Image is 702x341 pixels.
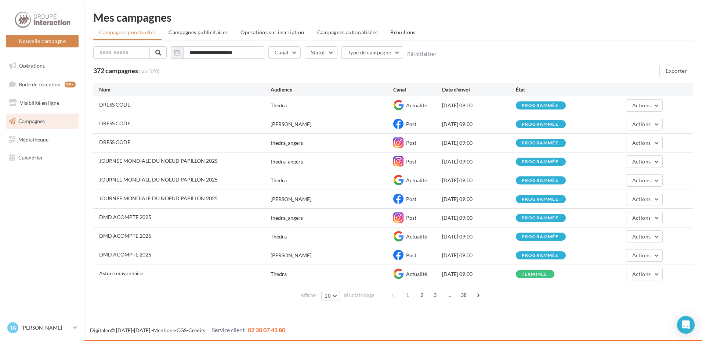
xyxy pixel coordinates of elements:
[341,46,404,59] button: Type de campagne
[301,292,317,299] span: Afficher
[429,289,441,301] span: 3
[522,234,558,239] div: programmée
[442,233,515,240] div: [DATE] 09:00
[442,102,515,109] div: [DATE] 09:00
[321,291,340,301] button: 10
[169,29,228,35] span: Campagnes publicitaires
[268,46,301,59] button: Canal
[522,272,547,277] div: terminée
[139,68,159,75] span: (sur 520)
[442,158,515,165] div: [DATE] 09:00
[632,196,651,202] span: Actions
[522,103,558,108] div: programmée
[442,270,515,278] div: [DATE] 09:00
[99,120,130,126] span: DRESS CODE
[271,139,303,147] div: thedra_angers
[271,102,287,109] div: Thedra
[406,102,427,108] span: Actualité
[458,289,470,301] span: 38
[212,326,245,333] span: Service client
[305,46,337,59] button: Statut
[632,252,651,258] span: Actions
[6,321,79,335] a: TA [PERSON_NAME]
[4,58,80,73] a: Opérations
[626,118,663,130] button: Actions
[99,195,218,201] span: JOURNEE MONDIALE DU NOEUD PAPILLON 2025
[522,122,558,127] div: programmée
[271,121,311,128] div: [PERSON_NAME]
[406,121,416,127] span: Post
[271,158,303,165] div: thedra_angers
[522,253,558,258] div: programmée
[626,99,663,112] button: Actions
[65,82,76,87] div: 99+
[271,270,287,278] div: Thedra
[271,252,311,259] div: [PERSON_NAME]
[90,327,111,333] a: Digitaleo
[271,177,287,184] div: Thedra
[19,81,61,87] span: Boîte de réception
[442,195,515,203] div: [DATE] 09:00
[4,150,80,165] a: Calendrier
[99,101,130,108] span: DRESS CODE
[271,86,393,93] div: Audience
[344,292,374,299] span: résultats/page
[632,215,651,221] span: Actions
[442,177,515,184] div: [DATE] 09:00
[6,35,79,47] button: Nouvelle campagne
[188,327,205,333] a: Crédits
[18,154,43,161] span: Calendrier
[632,177,651,183] span: Actions
[90,327,285,333] span: © [DATE]-[DATE] - - -
[522,178,558,183] div: programmée
[442,139,515,147] div: [DATE] 09:00
[406,196,416,202] span: Post
[402,289,413,301] span: 1
[626,268,663,280] button: Actions
[442,86,515,93] div: Date d'envoi
[406,215,416,221] span: Post
[516,86,589,93] div: État
[99,251,151,258] span: DMD ACOMPTE 2025
[4,114,80,129] a: Campagnes
[4,95,80,111] a: Visibilité en ligne
[677,316,695,334] div: Open Intercom Messenger
[632,271,651,277] span: Actions
[177,327,187,333] a: CGS
[632,140,651,146] span: Actions
[20,100,59,106] span: Visibilité en ligne
[18,118,45,124] span: Campagnes
[626,174,663,187] button: Actions
[10,324,16,331] span: TA
[406,271,427,277] span: Actualité
[393,86,442,93] div: Canal
[632,121,651,127] span: Actions
[632,158,651,165] span: Actions
[632,102,651,108] span: Actions
[626,249,663,262] button: Actions
[659,65,693,77] button: Exporter
[99,214,151,220] span: DMD ACOMPTE 2025
[93,12,693,23] div: Mes campagnes
[522,141,558,146] div: programmée
[442,214,515,222] div: [DATE] 09:00
[240,29,304,35] span: Operations sur inscription
[442,121,515,128] div: [DATE] 09:00
[99,270,143,276] span: Astuce mayonnaise
[21,324,70,331] p: [PERSON_NAME]
[406,177,427,183] span: Actualité
[271,195,311,203] div: [PERSON_NAME]
[390,29,416,35] span: Brouillons
[99,158,218,164] span: JOURNEE MONDIALE DU NOEUD PAPILLON 2025
[99,86,271,93] div: Nom
[406,140,416,146] span: Post
[4,132,80,147] a: Médiathèque
[406,233,427,240] span: Actualité
[4,76,80,92] a: Boîte de réception99+
[522,159,558,164] div: programmée
[93,67,138,75] span: 372 campagnes
[99,176,218,183] span: JOURNEE MONDIALE DU NOEUD PAPILLON 2025
[153,327,175,333] a: Mentions
[444,289,455,301] span: ...
[522,197,558,202] div: programmée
